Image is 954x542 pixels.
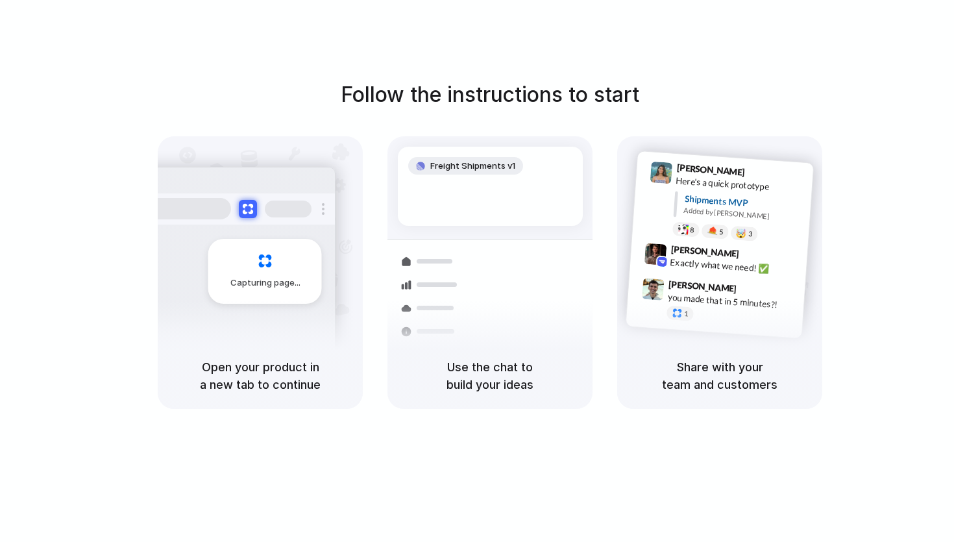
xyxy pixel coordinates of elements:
[719,228,724,235] span: 5
[403,358,577,393] h5: Use the chat to build your ideas
[670,241,739,260] span: [PERSON_NAME]
[684,310,689,317] span: 1
[341,79,639,110] h1: Follow the instructions to start
[749,166,776,182] span: 9:41 AM
[230,277,302,289] span: Capturing page
[690,226,694,233] span: 8
[670,255,800,277] div: Exactly what we need! ✅
[740,283,767,299] span: 9:47 AM
[667,290,797,312] div: you made that in 5 minutes?!
[633,358,807,393] h5: Share with your team and customers
[683,205,803,224] div: Added by [PERSON_NAME]
[668,277,737,295] span: [PERSON_NAME]
[676,160,745,179] span: [PERSON_NAME]
[684,191,804,213] div: Shipments MVP
[173,358,347,393] h5: Open your product in a new tab to continue
[430,160,515,173] span: Freight Shipments v1
[743,248,770,264] span: 9:42 AM
[676,173,805,195] div: Here's a quick prototype
[748,230,753,238] span: 3
[736,228,747,238] div: 🤯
